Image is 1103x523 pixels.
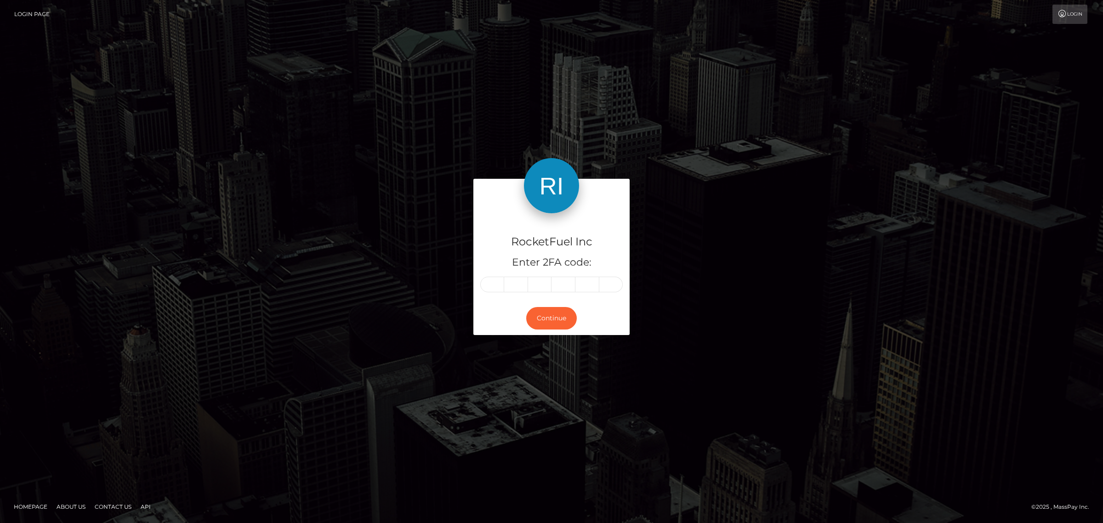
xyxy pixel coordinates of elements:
div: © 2025 , MassPay Inc. [1031,502,1096,512]
h4: RocketFuel Inc [480,234,623,250]
a: Contact Us [91,500,135,514]
a: Login Page [14,5,50,24]
button: Continue [526,307,577,330]
h5: Enter 2FA code: [480,256,623,270]
a: Homepage [10,500,51,514]
img: RocketFuel Inc [524,158,579,213]
a: API [137,500,154,514]
a: Login [1052,5,1087,24]
a: About Us [53,500,89,514]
